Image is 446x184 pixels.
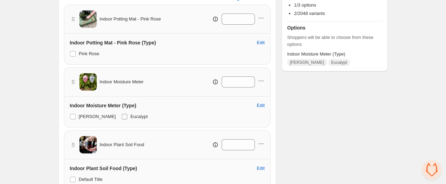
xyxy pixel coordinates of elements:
span: [PERSON_NAME] [290,60,324,65]
span: Indoor Moisture Meter (Type) [287,51,382,58]
span: Pink Rose [79,51,99,56]
span: Edit [257,40,265,45]
span: Edit [257,166,265,171]
span: Shoppers will be able to choose from these options [287,34,382,48]
h3: Indoor Potting Mat - Pink Rose (Type) [70,39,156,46]
span: Edit [257,103,265,108]
span: Eucalypt [130,114,148,119]
img: Indoor Potting Mat - Pink Rose [79,10,97,28]
span: [PERSON_NAME] [79,114,116,119]
span: Default Title [79,177,103,182]
img: Indoor Plant Soil Food [79,136,97,153]
span: Eucalypt [331,60,347,65]
h3: Indoor Plant Soil Food (Type) [70,165,137,172]
button: Edit [253,37,269,48]
div: Open chat [422,160,441,179]
span: Indoor Moisture Meter [100,78,144,85]
h3: Indoor Moisture Meter (Type) [70,102,136,109]
img: Indoor Moisture Meter [79,73,97,91]
span: 1/3 options [294,2,316,8]
span: 2/2048 variants [294,11,325,16]
button: Edit [253,100,269,111]
span: Indoor Potting Mat - Pink Rose [100,16,161,23]
span: Indoor Plant Soil Food [100,141,144,148]
button: Edit [253,163,269,174]
h3: Options [287,24,382,31]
